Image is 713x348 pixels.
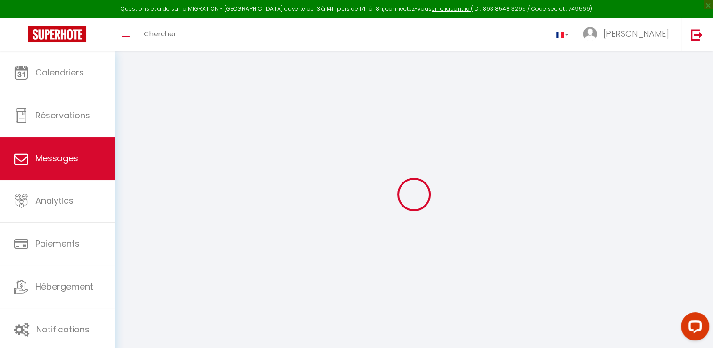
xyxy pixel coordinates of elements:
[583,27,597,41] img: ...
[673,308,713,348] iframe: LiveChat chat widget
[576,18,681,51] a: ... [PERSON_NAME]
[432,5,471,13] a: en cliquant ici
[137,18,183,51] a: Chercher
[144,29,176,39] span: Chercher
[691,29,703,41] img: logout
[35,66,84,78] span: Calendriers
[35,281,93,292] span: Hébergement
[36,323,90,335] span: Notifications
[603,28,669,40] span: [PERSON_NAME]
[35,152,78,164] span: Messages
[28,26,86,42] img: Super Booking
[35,195,74,207] span: Analytics
[35,238,80,249] span: Paiements
[35,109,90,121] span: Réservations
